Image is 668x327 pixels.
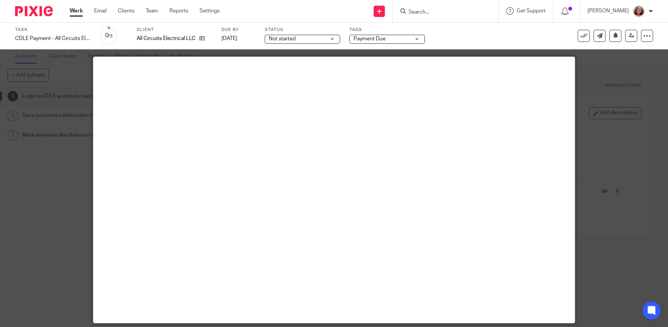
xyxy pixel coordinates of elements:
a: Team [146,7,158,15]
a: Clients [118,7,134,15]
span: Not started [269,36,296,41]
label: Client [137,27,212,33]
label: Status [265,27,340,33]
div: CDLE Payment - All Circuits Electrical [15,35,90,42]
span: Payment Due [354,36,386,41]
img: Pixie [15,6,53,16]
a: Work [70,7,83,15]
small: /3 [108,34,113,38]
div: 0 [105,31,113,40]
p: [PERSON_NAME] [587,7,629,15]
p: All Circuits Electrical LLC [137,35,195,42]
span: Get Support [517,8,546,14]
label: Due by [221,27,255,33]
a: Settings [200,7,220,15]
a: Email [94,7,107,15]
a: Reports [169,7,188,15]
label: Tags [349,27,425,33]
input: Search [408,9,476,16]
img: LB%20Reg%20Headshot%208-2-23.jpg [633,5,645,17]
span: [DATE] [221,36,237,41]
label: Task [15,27,90,33]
